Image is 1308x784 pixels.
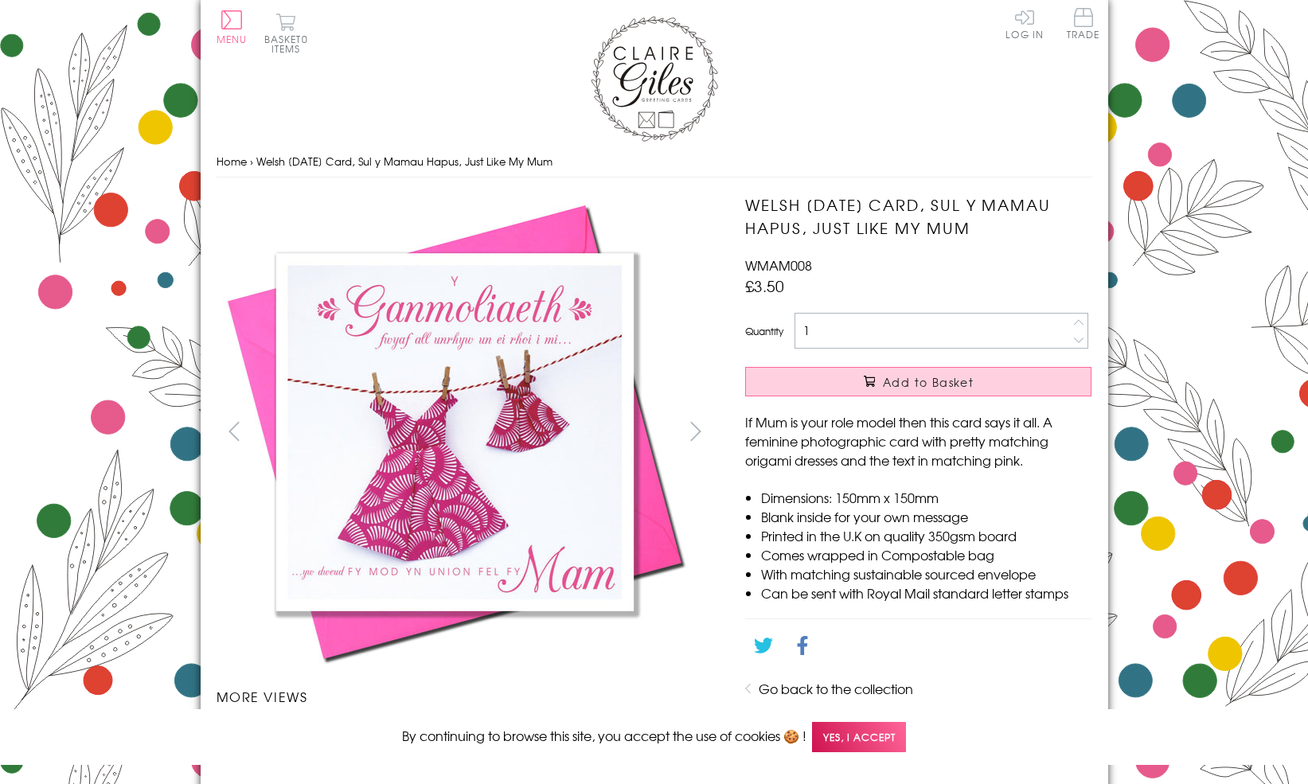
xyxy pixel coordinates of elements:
img: Claire Giles Greetings Cards [591,16,718,142]
img: Welsh Mother's Day Card, Sul y Mamau Hapus, Just Like My Mum [217,193,694,671]
a: Log In [1005,8,1044,39]
li: With matching sustainable sourced envelope [761,564,1091,583]
a: Trade [1067,8,1100,42]
span: › [250,154,253,169]
span: WMAM008 [745,255,812,275]
li: Printed in the U.K on quality 350gsm board [761,526,1091,545]
span: Add to Basket [883,374,974,390]
li: Dimensions: 150mm x 150mm [761,488,1091,507]
button: Menu [217,10,248,44]
button: Add to Basket [745,367,1091,396]
span: Trade [1067,8,1100,39]
label: Quantity [745,324,783,338]
p: If Mum is your role model then this card says it all. A feminine photographic card with pretty ma... [745,412,1091,470]
li: Can be sent with Royal Mail standard letter stamps [761,583,1091,603]
span: Yes, I accept [812,722,906,753]
span: Menu [217,32,248,46]
h3: More views [217,687,714,706]
button: prev [217,413,252,449]
span: Welsh [DATE] Card, Sul y Mamau Hapus, Just Like My Mum [256,154,552,169]
nav: breadcrumbs [217,146,1092,178]
button: next [677,413,713,449]
h1: Welsh [DATE] Card, Sul y Mamau Hapus, Just Like My Mum [745,193,1091,240]
a: Go back to the collection [759,679,913,698]
li: Blank inside for your own message [761,507,1091,526]
a: Home [217,154,247,169]
button: Basket0 items [264,13,308,53]
li: Comes wrapped in Compostable bag [761,545,1091,564]
span: 0 items [271,32,308,56]
span: £3.50 [745,275,784,297]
